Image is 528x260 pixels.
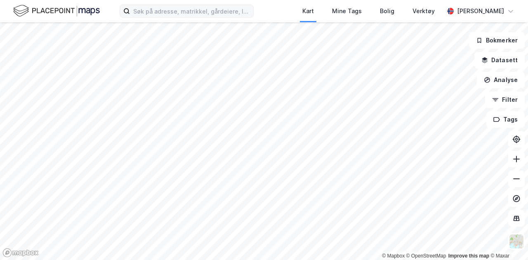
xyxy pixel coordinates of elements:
a: Improve this map [448,253,489,259]
button: Analyse [477,72,525,88]
div: Kart [302,6,314,16]
button: Datasett [474,52,525,68]
a: Mapbox homepage [2,248,39,258]
a: Mapbox [382,253,405,259]
div: [PERSON_NAME] [457,6,504,16]
div: Bolig [380,6,394,16]
div: Mine Tags [332,6,362,16]
iframe: Chat Widget [487,220,528,260]
button: Bokmerker [469,32,525,49]
a: OpenStreetMap [406,253,446,259]
button: Filter [485,91,525,108]
div: Verktøy [412,6,435,16]
input: Søk på adresse, matrikkel, gårdeiere, leietakere eller personer [130,5,253,17]
button: Tags [486,111,525,128]
img: logo.f888ab2527a4732fd821a326f86c7f29.svg [13,4,100,18]
div: Kontrollprogram for chat [487,220,528,260]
